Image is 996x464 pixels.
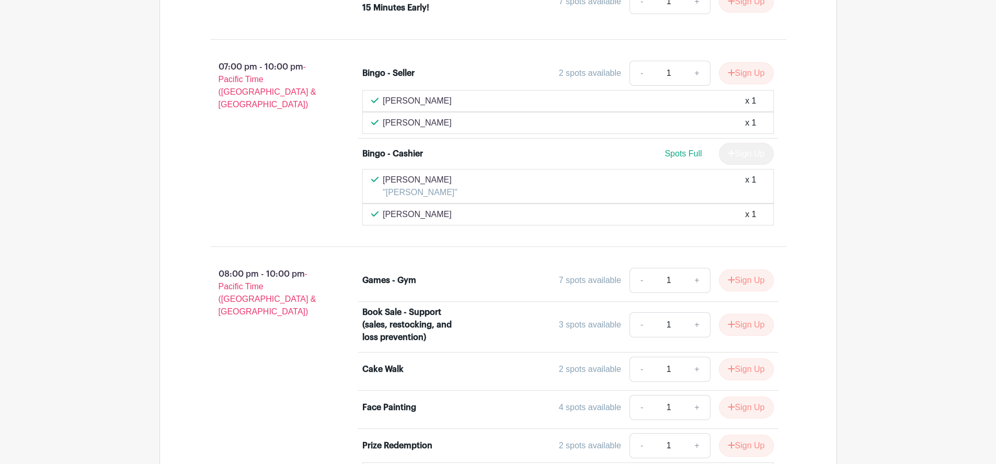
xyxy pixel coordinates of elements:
div: Face Painting [362,401,416,414]
div: 2 spots available [559,67,621,80]
div: x 1 [745,95,756,107]
a: - [629,268,654,293]
div: 7 spots available [559,274,621,287]
div: Cake Walk [362,363,404,376]
button: Sign Up [719,435,774,457]
button: Sign Up [719,358,774,380]
p: 07:00 pm - 10:00 pm [193,56,346,115]
span: - Pacific Time ([GEOGRAPHIC_DATA] & [GEOGRAPHIC_DATA]) [219,62,316,109]
div: Games - Gym [362,274,416,287]
a: + [684,268,710,293]
div: Bingo - Cashier [362,148,423,160]
a: - [629,433,654,458]
a: + [684,61,710,86]
a: + [684,433,710,458]
div: x 1 [745,117,756,129]
p: "[PERSON_NAME]" [383,186,457,199]
div: x 1 [745,208,756,221]
a: - [629,395,654,420]
div: Bingo - Seller [362,67,415,80]
button: Sign Up [719,269,774,291]
p: [PERSON_NAME] [383,174,457,186]
span: Spots Full [665,149,702,158]
div: Book Sale - Support (sales, restocking, and loss prevention) [362,306,453,344]
button: Sign Up [719,397,774,418]
button: Sign Up [719,62,774,84]
a: - [629,312,654,337]
p: [PERSON_NAME] [383,208,452,221]
div: 4 spots available [559,401,621,414]
span: - Pacific Time ([GEOGRAPHIC_DATA] & [GEOGRAPHIC_DATA]) [219,269,316,316]
a: + [684,395,710,420]
a: - [629,61,654,86]
a: + [684,312,710,337]
p: [PERSON_NAME] [383,95,452,107]
div: 2 spots available [559,439,621,452]
div: 3 spots available [559,319,621,331]
p: [PERSON_NAME] [383,117,452,129]
a: - [629,357,654,382]
div: 2 spots available [559,363,621,376]
button: Sign Up [719,314,774,336]
p: 08:00 pm - 10:00 pm [193,264,346,322]
div: x 1 [745,174,756,199]
div: Prize Redemption [362,439,432,452]
a: + [684,357,710,382]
